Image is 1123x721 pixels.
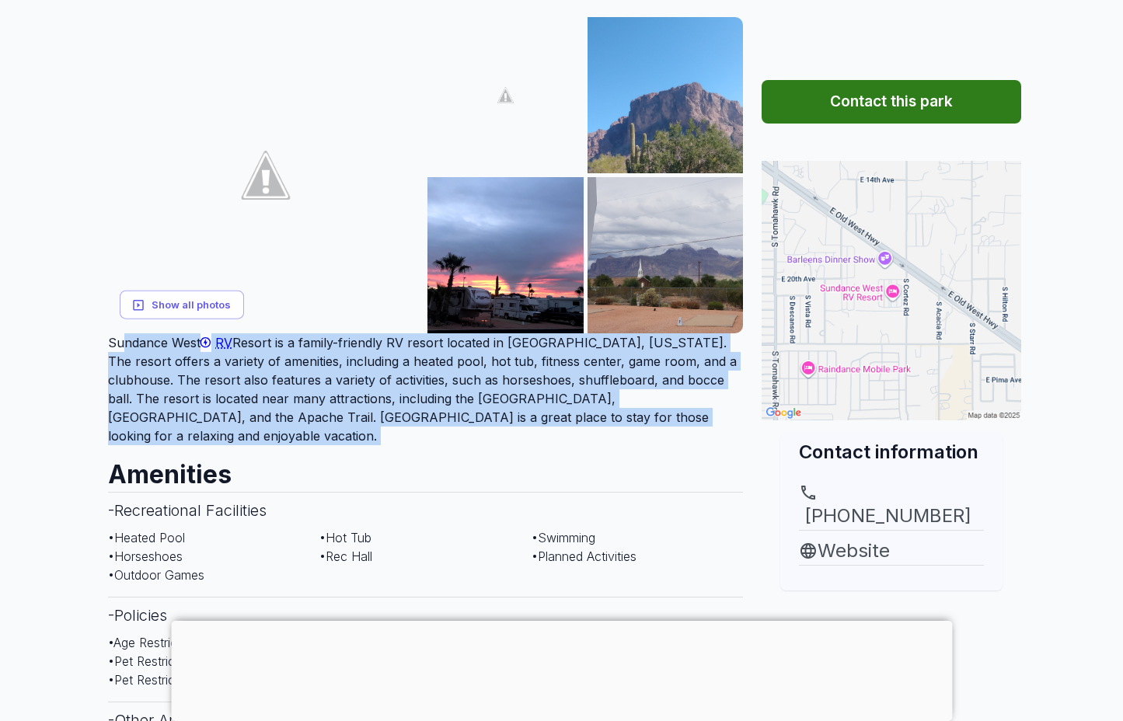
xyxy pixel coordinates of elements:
h3: - Policies [108,597,744,633]
button: Contact this park [762,80,1021,124]
h2: Contact information [799,439,984,465]
img: AAcXr8pBceraWZlrAd-g6J-lsCMFGRx0I8qke1yt5_2AmvQ-3H7Ake8N29HwHVoi9uCp6F_XQavAEI5wzOFaaS8UU02iD8CC4... [108,17,424,333]
h2: Amenities [108,445,744,492]
button: Show all photos [120,291,244,319]
span: RV [215,335,232,350]
a: Website [799,537,984,565]
p: Sundance West Resort is a family-friendly RV resort located in [GEOGRAPHIC_DATA], [US_STATE]. The... [108,333,744,445]
img: AAcXr8rBzCiIFYCGU6GZ_VcPhCUfZz_FOIeBGKM4P0Sf4GKJVqunLhIbnX8JA_4D7Bcj3_QMIjozeCZnJEzXAMROTcd9YPXZ2... [427,177,584,333]
a: [PHONE_NUMBER] [799,483,984,530]
span: • Outdoor Games [108,567,204,583]
span: • Horseshoes [108,549,183,564]
img: Map for Sundance West RV Resort [762,161,1021,420]
img: AAcXr8pdi8ks2dw8GxN1LzcNtXbhndDRZjD8tE0jeOS-HpYDAUe1S_RWiKT5s9uVFRyeB5XfIJErFlxAzmBll9mmm7mQQlphB... [427,17,584,173]
span: • Age Restrictions May Apply [108,635,268,650]
span: • Heated Pool [108,530,185,545]
span: • Planned Activities [532,549,636,564]
h3: - Recreational Facilities [108,492,744,528]
span: • Rec Hall [319,549,372,564]
span: • Pet Restrictions [108,653,202,669]
a: RV [201,335,232,350]
span: • Swimming [532,530,595,545]
iframe: Advertisement [171,621,952,717]
span: • Hot Tub [319,530,371,545]
img: AAcXr8rR8lnElNYGqNmLKYcduy9XpSDUC9gycMV5WiSiH3__lRqzR9aXOvQNPSQR4uqkATdR3ballrUsyP9Crrgoque_OJpa7... [588,17,744,173]
img: AAcXr8oOqqCRpQYKjJyGhwAehhf9ur9PcD3aHZef1kuJ8dz29Vfq5gR23DWvvg67sAnJutJ1wX90NbfZgeFNSceV8LkqudVad... [588,177,744,333]
span: • Pet Restriction on Breed [108,672,252,688]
